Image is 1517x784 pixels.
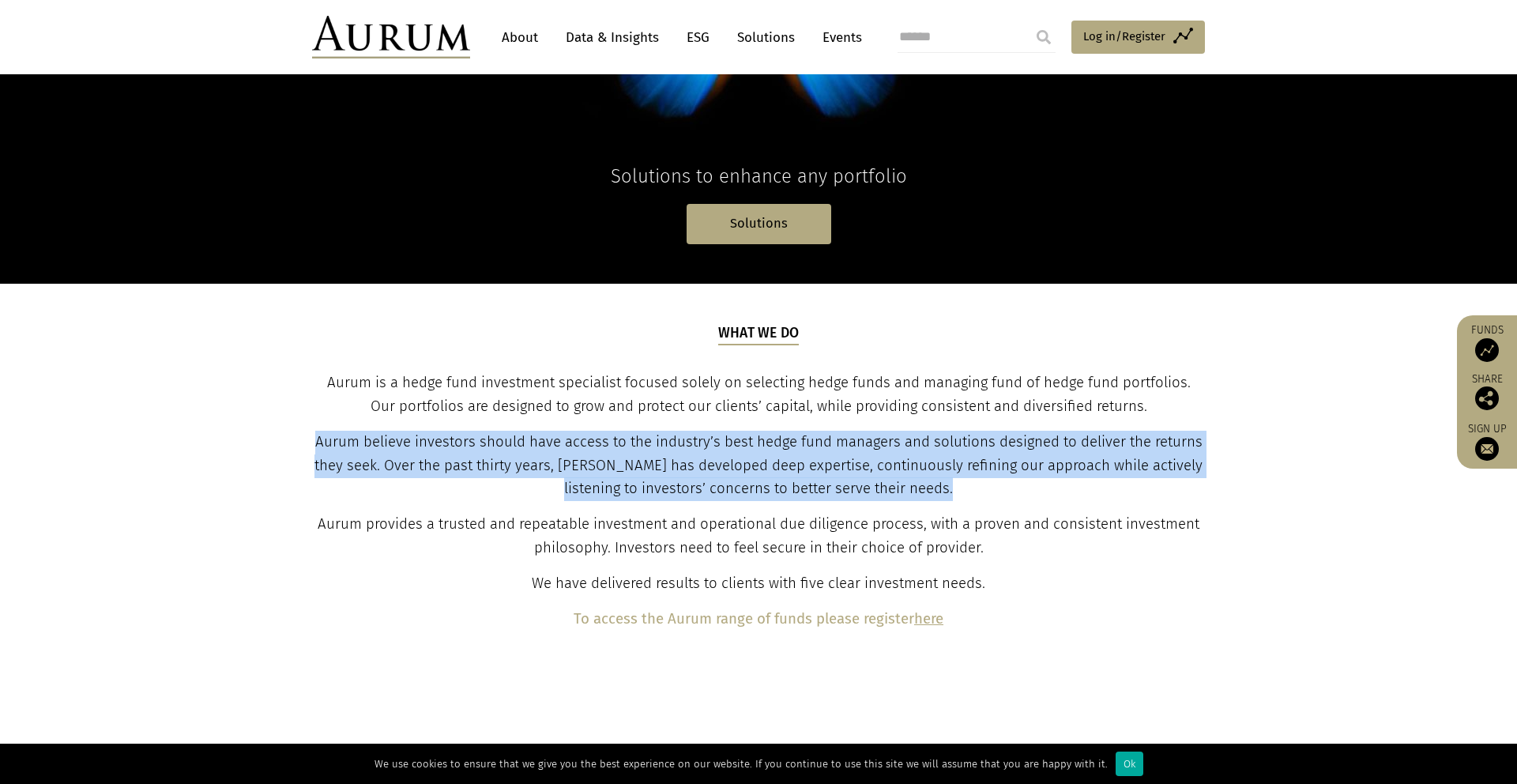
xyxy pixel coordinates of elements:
a: About [494,23,546,52]
a: Sign up [1465,422,1509,461]
span: Aurum believe investors should have access to the industry’s best hedge fund managers and solutio... [314,433,1203,498]
a: here [914,610,943,628]
div: Share [1465,374,1509,410]
b: To access the Aurum range of funds please register [574,610,914,628]
a: Funds [1465,323,1509,362]
img: Share this post [1475,386,1499,410]
span: We have delivered results to clients with five clear investment needs. [532,575,985,592]
span: Log in/Register [1083,27,1165,46]
a: ESG [679,23,717,52]
img: Sign up to our newsletter [1475,437,1499,461]
img: Access Funds [1475,338,1499,362]
span: Solutions to enhance any portfolio [611,165,907,187]
span: Aurum provides a trusted and repeatable investment and operational due diligence process, with a ... [318,515,1199,556]
a: Log in/Register [1071,21,1205,54]
a: Events [815,23,862,52]
input: Submit [1028,21,1060,53]
span: Aurum is a hedge fund investment specialist focused solely on selecting hedge funds and managing ... [327,374,1191,415]
div: Ok [1116,752,1143,776]
a: Solutions [687,204,831,244]
a: Solutions [729,23,803,52]
h5: What we do [718,323,800,345]
a: Data & Insights [558,23,667,52]
img: Aurum [312,16,470,58]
